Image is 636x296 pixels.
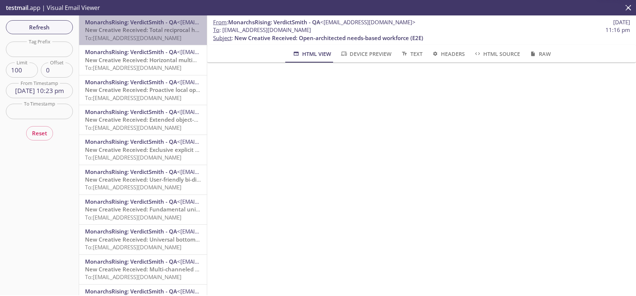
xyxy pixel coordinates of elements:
[85,18,177,26] span: MonarchsRising: VerdictSmith - QA
[213,26,630,42] p: :
[234,34,423,42] span: New Creative Received: Open-architected needs-based workforce (E2E)
[177,258,272,265] span: <[EMAIL_ADDRESS][DOMAIN_NAME]>
[85,198,177,205] span: MonarchsRising: VerdictSmith - QA
[79,225,207,254] div: MonarchsRising: VerdictSmith - QA<[EMAIL_ADDRESS][DOMAIN_NAME]>New Creative Received: Universal b...
[529,49,551,58] span: Raw
[85,146,230,153] span: New Creative Received: Exclusive explicit synergy (E2E)
[85,265,243,273] span: New Creative Received: Multi-channeled global frame (E2E)
[292,49,331,58] span: HTML View
[6,4,28,12] span: testmail
[213,18,416,26] span: :
[26,126,53,140] button: Reset
[85,236,265,243] span: New Creative Received: Universal bottom-line knowledge user (E2E)
[85,214,181,221] span: To: [EMAIL_ADDRESS][DOMAIN_NAME]
[85,206,278,213] span: New Creative Received: Fundamental uniform artificial intelligence (E2E)
[79,135,207,164] div: MonarchsRising: VerdictSmith - QA<[EMAIL_ADDRESS][DOMAIN_NAME]>New Creative Received: Exclusive e...
[85,138,177,145] span: MonarchsRising: VerdictSmith - QA
[474,49,520,58] span: HTML Source
[79,195,207,224] div: MonarchsRising: VerdictSmith - QA<[EMAIL_ADDRESS][DOMAIN_NAME]>New Creative Received: Fundamental...
[213,18,227,26] span: From
[79,45,207,75] div: MonarchsRising: VerdictSmith - QA<[EMAIL_ADDRESS][DOMAIN_NAME]>New Creative Received: Horizontal ...
[85,34,181,42] span: To: [EMAIL_ADDRESS][DOMAIN_NAME]
[32,128,47,138] span: Reset
[85,86,237,93] span: New Creative Received: Proactive local open system (E2E)
[85,154,181,161] span: To: [EMAIL_ADDRESS][DOMAIN_NAME]
[177,198,272,205] span: <[EMAIL_ADDRESS][DOMAIN_NAME]>
[85,258,177,265] span: MonarchsRising: VerdictSmith - QA
[6,20,73,34] button: Refresh
[85,26,216,33] span: New Creative Received: Total reciprocal hub (E2E)
[605,26,630,34] span: 11:16 pm
[177,168,272,175] span: <[EMAIL_ADDRESS][DOMAIN_NAME]>
[85,124,181,131] span: To: [EMAIL_ADDRESS][DOMAIN_NAME]
[79,105,207,135] div: MonarchsRising: VerdictSmith - QA<[EMAIL_ADDRESS][DOMAIN_NAME]>New Creative Received: Extended ob...
[85,108,177,115] span: MonarchsRising: VerdictSmith - QA
[213,26,219,33] span: To
[79,255,207,284] div: MonarchsRising: VerdictSmith - QA<[EMAIL_ADDRESS][DOMAIN_NAME]>New Creative Received: Multi-chann...
[228,18,320,26] span: MonarchsRising: VerdictSmith - QA
[85,116,254,123] span: New Creative Received: Extended object-oriented capacity (E2E)
[213,34,232,42] span: Subject
[85,48,177,56] span: MonarchsRising: VerdictSmith - QA
[12,22,67,32] span: Refresh
[85,176,247,183] span: New Creative Received: User-friendly bi-directional hub (E2E)
[431,49,465,58] span: Headers
[613,18,630,26] span: [DATE]
[85,273,181,281] span: To: [EMAIL_ADDRESS][DOMAIN_NAME]
[177,18,272,26] span: <[EMAIL_ADDRESS][DOMAIN_NAME]>
[85,64,181,71] span: To: [EMAIL_ADDRESS][DOMAIN_NAME]
[340,49,392,58] span: Device Preview
[177,228,272,235] span: <[EMAIL_ADDRESS][DOMAIN_NAME]>
[85,168,177,175] span: MonarchsRising: VerdictSmith - QA
[85,78,177,86] span: MonarchsRising: VerdictSmith - QA
[85,288,177,295] span: MonarchsRising: VerdictSmith - QA
[213,26,311,34] span: : [EMAIL_ADDRESS][DOMAIN_NAME]
[320,18,416,26] span: <[EMAIL_ADDRESS][DOMAIN_NAME]>
[85,228,177,235] span: MonarchsRising: VerdictSmith - QA
[85,183,181,191] span: To: [EMAIL_ADDRESS][DOMAIN_NAME]
[177,288,272,295] span: <[EMAIL_ADDRESS][DOMAIN_NAME]>
[79,165,207,195] div: MonarchsRising: VerdictSmith - QA<[EMAIL_ADDRESS][DOMAIN_NAME]>New Creative Received: User-friend...
[177,48,272,56] span: <[EMAIL_ADDRESS][DOMAIN_NAME]>
[400,49,422,58] span: Text
[177,138,272,145] span: <[EMAIL_ADDRESS][DOMAIN_NAME]>
[79,75,207,105] div: MonarchsRising: VerdictSmith - QA<[EMAIL_ADDRESS][DOMAIN_NAME]>New Creative Received: Proactive l...
[85,243,181,251] span: To: [EMAIL_ADDRESS][DOMAIN_NAME]
[85,56,254,64] span: New Creative Received: Horizontal multimedia encryption (E2E)
[85,94,181,101] span: To: [EMAIL_ADDRESS][DOMAIN_NAME]
[79,15,207,45] div: MonarchsRising: VerdictSmith - QA<[EMAIL_ADDRESS][DOMAIN_NAME]>New Creative Received: Total recip...
[177,78,272,86] span: <[EMAIL_ADDRESS][DOMAIN_NAME]>
[177,108,272,115] span: <[EMAIL_ADDRESS][DOMAIN_NAME]>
